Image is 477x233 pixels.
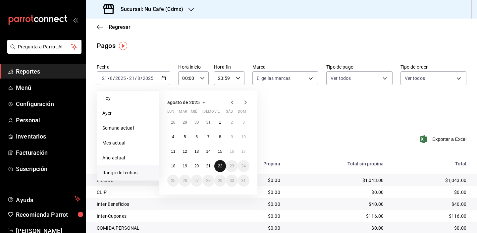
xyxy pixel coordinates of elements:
abbr: 30 de agosto de 2025 [230,178,234,183]
span: Pregunta a Parrot AI [18,43,71,50]
abbr: 10 de agosto de 2025 [241,135,246,139]
abbr: 26 de agosto de 2025 [183,178,187,183]
button: 8 de agosto de 2025 [214,131,226,143]
button: 28 de julio de 2025 [167,116,179,128]
div: $0.00 [291,189,384,196]
div: $0.00 [229,225,280,231]
span: Ver todos [405,75,425,82]
span: Ayer [102,110,154,117]
span: Suscripción [16,164,80,173]
span: Facturación [16,148,80,157]
div: $1,043.00 [291,177,384,184]
button: 31 de agosto de 2025 [238,175,249,187]
abbr: miércoles [191,109,197,116]
div: Total sin propina [291,161,384,166]
abbr: 12 de agosto de 2025 [183,149,187,154]
abbr: sábado [226,109,233,116]
button: Exportar a Excel [421,135,466,143]
button: 27 de agosto de 2025 [191,175,202,187]
div: $116.00 [291,213,384,219]
abbr: 6 de agosto de 2025 [195,135,198,139]
div: Inter Beneficios [97,201,218,207]
button: 28 de agosto de 2025 [202,175,214,187]
span: Personal [16,116,80,125]
button: open_drawer_menu [73,17,78,23]
div: $0.00 [229,213,280,219]
span: Semana actual [102,125,154,132]
span: Hoy [102,95,154,102]
abbr: domingo [238,109,246,116]
div: Pagos [97,41,116,51]
abbr: martes [179,109,187,116]
button: 30 de julio de 2025 [191,116,202,128]
abbr: 17 de agosto de 2025 [241,149,246,154]
div: $0.00 [291,225,384,231]
abbr: 29 de julio de 2025 [183,120,187,125]
button: 10 de agosto de 2025 [238,131,249,143]
input: ---- [115,76,126,81]
abbr: 18 de agosto de 2025 [171,164,175,168]
label: Hora inicio [178,65,209,69]
div: $0.00 [229,201,280,207]
abbr: 23 de agosto de 2025 [230,164,234,168]
button: 19 de agosto de 2025 [179,160,190,172]
abbr: 13 de agosto de 2025 [194,149,199,154]
button: 9 de agosto de 2025 [226,131,238,143]
abbr: 24 de agosto de 2025 [241,164,246,168]
abbr: 28 de agosto de 2025 [206,178,210,183]
a: Pregunta a Parrot AI [5,48,81,55]
button: Regresar [97,24,131,30]
label: Fecha [97,65,170,69]
abbr: viernes [214,109,220,116]
div: COMIDA PERSONAL [97,225,218,231]
span: / [135,76,137,81]
input: -- [110,76,113,81]
span: agosto de 2025 [167,100,200,105]
abbr: 4 de agosto de 2025 [172,135,174,139]
div: CLIP [97,189,218,196]
abbr: 3 de agosto de 2025 [242,120,245,125]
input: -- [102,76,108,81]
abbr: 11 de agosto de 2025 [171,149,175,154]
div: $1,043.00 [394,177,466,184]
abbr: lunes [167,109,174,116]
button: 11 de agosto de 2025 [167,146,179,157]
label: Hora fin [214,65,244,69]
abbr: 5 de agosto de 2025 [184,135,186,139]
input: -- [137,76,140,81]
span: Ver todos [331,75,351,82]
abbr: 22 de agosto de 2025 [218,164,222,168]
abbr: 30 de julio de 2025 [194,120,199,125]
div: $0.00 [394,225,466,231]
button: 6 de agosto de 2025 [191,131,202,143]
abbr: 21 de agosto de 2025 [206,164,210,168]
label: Tipo de pago [326,65,392,69]
label: Marca [252,65,318,69]
span: Elige las marcas [257,75,291,82]
abbr: 31 de julio de 2025 [206,120,210,125]
abbr: 25 de agosto de 2025 [171,178,175,183]
button: 4 de agosto de 2025 [167,131,179,143]
span: Rango de fechas [102,169,154,176]
button: 23 de agosto de 2025 [226,160,238,172]
span: Configuración [16,99,80,108]
img: Tooltip marker [119,42,127,50]
abbr: 28 de julio de 2025 [171,120,175,125]
span: Recomienda Parrot [16,210,80,219]
span: Inventarios [16,132,80,141]
span: Ayuda [16,195,72,203]
abbr: 7 de agosto de 2025 [207,135,210,139]
button: 20 de agosto de 2025 [191,160,202,172]
span: Regresar [109,24,131,30]
h3: Sucursal: Nu Cafe (Cdmx) [115,5,183,13]
span: Reportes [16,67,80,76]
button: agosto de 2025 [167,98,208,106]
button: 22 de agosto de 2025 [214,160,226,172]
abbr: 8 de agosto de 2025 [219,135,221,139]
abbr: 29 de agosto de 2025 [218,178,222,183]
abbr: 2 de agosto de 2025 [231,120,233,125]
button: 24 de agosto de 2025 [238,160,249,172]
div: $40.00 [291,201,384,207]
div: Total [394,161,466,166]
